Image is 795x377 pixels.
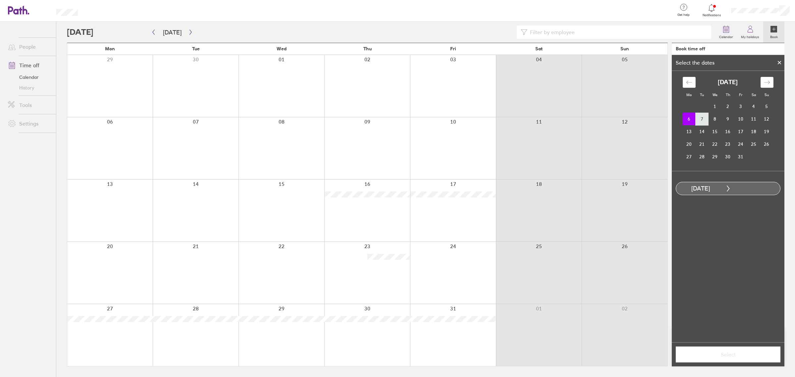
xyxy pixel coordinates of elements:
[700,92,704,97] small: Tu
[721,113,734,125] td: Choose Thursday, October 9, 2025 as your check-out date. It’s available.
[737,22,763,43] a: My holidays
[158,27,187,38] button: [DATE]
[3,82,56,93] a: History
[676,347,780,362] button: Select
[676,185,725,192] div: [DATE]
[739,92,742,97] small: Fr
[709,125,721,138] td: Choose Wednesday, October 15, 2025 as your check-out date. It’s available.
[277,46,287,51] span: Wed
[737,33,763,39] label: My holidays
[192,46,200,51] span: Tue
[672,60,718,66] div: Select the dates
[760,100,773,113] td: Choose Sunday, October 5, 2025 as your check-out date. It’s available.
[683,113,696,125] td: Selected as start date. Monday, October 6, 2025
[747,113,760,125] td: Choose Saturday, October 11, 2025 as your check-out date. It’s available.
[752,92,756,97] small: Sa
[701,3,722,17] a: Notifications
[620,46,629,51] span: Sun
[696,138,709,150] td: Choose Tuesday, October 21, 2025 as your check-out date. It’s available.
[761,77,773,88] div: Move forward to switch to the next month.
[683,150,696,163] td: Choose Monday, October 27, 2025 as your check-out date. It’s available.
[747,100,760,113] td: Choose Saturday, October 4, 2025 as your check-out date. It’s available.
[696,125,709,138] td: Choose Tuesday, October 14, 2025 as your check-out date. It’s available.
[726,92,730,97] small: Th
[709,100,721,113] td: Choose Wednesday, October 1, 2025 as your check-out date. It’s available.
[675,71,781,171] div: Calendar
[721,150,734,163] td: Choose Thursday, October 30, 2025 as your check-out date. It’s available.
[718,79,738,86] strong: [DATE]
[683,125,696,138] td: Choose Monday, October 13, 2025 as your check-out date. It’s available.
[683,77,696,88] div: Move backward to switch to the previous month.
[3,59,56,72] a: Time off
[734,100,747,113] td: Choose Friday, October 3, 2025 as your check-out date. It’s available.
[760,138,773,150] td: Choose Sunday, October 26, 2025 as your check-out date. It’s available.
[709,113,721,125] td: Choose Wednesday, October 8, 2025 as your check-out date. It’s available.
[721,138,734,150] td: Choose Thursday, October 23, 2025 as your check-out date. It’s available.
[734,150,747,163] td: Choose Friday, October 31, 2025 as your check-out date. It’s available.
[734,138,747,150] td: Choose Friday, October 24, 2025 as your check-out date. It’s available.
[715,33,737,39] label: Calendar
[713,92,717,97] small: We
[721,125,734,138] td: Choose Thursday, October 16, 2025 as your check-out date. It’s available.
[715,22,737,43] a: Calendar
[763,22,784,43] a: Book
[683,138,696,150] td: Choose Monday, October 20, 2025 as your check-out date. It’s available.
[747,125,760,138] td: Choose Saturday, October 18, 2025 as your check-out date. It’s available.
[734,125,747,138] td: Choose Friday, October 17, 2025 as your check-out date. It’s available.
[696,150,709,163] td: Choose Tuesday, October 28, 2025 as your check-out date. It’s available.
[527,26,707,38] input: Filter by employee
[734,113,747,125] td: Choose Friday, October 10, 2025 as your check-out date. It’s available.
[363,46,372,51] span: Thu
[3,40,56,53] a: People
[450,46,456,51] span: Fri
[765,92,769,97] small: Su
[760,125,773,138] td: Choose Sunday, October 19, 2025 as your check-out date. It’s available.
[673,13,694,17] span: Get help
[747,138,760,150] td: Choose Saturday, October 25, 2025 as your check-out date. It’s available.
[3,98,56,112] a: Tools
[766,33,782,39] label: Book
[680,351,776,357] span: Select
[105,46,115,51] span: Mon
[709,138,721,150] td: Choose Wednesday, October 22, 2025 as your check-out date. It’s available.
[535,46,543,51] span: Sat
[3,117,56,130] a: Settings
[3,72,56,82] a: Calendar
[686,92,692,97] small: Mo
[721,100,734,113] td: Choose Thursday, October 2, 2025 as your check-out date. It’s available.
[676,46,705,51] div: Book time off
[696,113,709,125] td: Choose Tuesday, October 7, 2025 as your check-out date. It’s available.
[760,113,773,125] td: Choose Sunday, October 12, 2025 as your check-out date. It’s available.
[701,13,722,17] span: Notifications
[709,150,721,163] td: Choose Wednesday, October 29, 2025 as your check-out date. It’s available.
